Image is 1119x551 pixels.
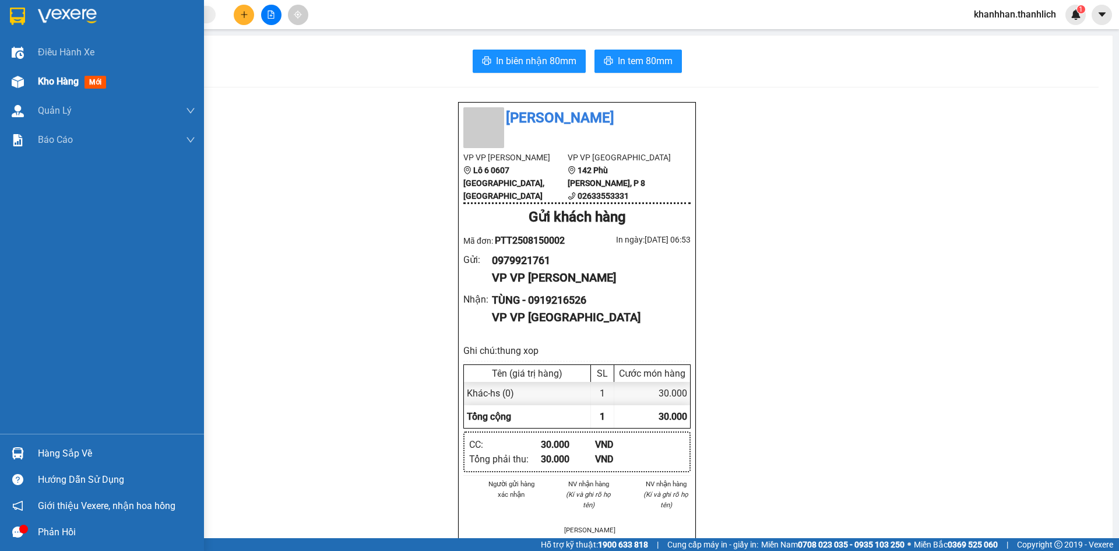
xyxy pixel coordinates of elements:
span: Miền Nam [761,538,905,551]
img: warehouse-icon [12,447,24,459]
span: ⚪️ [907,542,911,547]
span: file-add [267,10,275,19]
div: VP VP [PERSON_NAME] [492,269,681,287]
div: Phản hồi [38,524,195,541]
img: icon-new-feature [1071,9,1081,20]
li: NV nhận hàng [564,479,614,489]
span: Khác - hs (0) [467,388,514,399]
span: printer [604,56,613,67]
span: Tổng cộng [467,411,511,422]
img: warehouse-icon [12,105,24,117]
div: Tên (giá trị hàng) [467,368,587,379]
div: Hướng dẫn sử dụng [38,471,195,489]
span: environment [568,166,576,174]
span: caret-down [1097,9,1107,20]
span: Miền Bắc [914,538,998,551]
span: phone [568,192,576,200]
img: solution-icon [12,134,24,146]
strong: 0369 525 060 [948,540,998,549]
span: 30.000 [659,411,687,422]
span: | [657,538,659,551]
span: In tem 80mm [618,54,673,68]
div: TÙNG - 0919216526 [492,292,681,308]
div: CC : [469,437,541,452]
span: down [186,106,195,115]
span: question-circle [12,474,23,485]
div: 1 [591,382,614,405]
span: environment [463,166,471,174]
div: 30.000 [541,437,595,452]
li: NV nhận hàng [641,479,691,489]
span: 1 [1079,5,1083,13]
button: aim [288,5,308,25]
img: warehouse-icon [12,47,24,59]
img: logo-vxr [10,8,25,25]
span: Điều hành xe [38,45,94,59]
strong: 1900 633 818 [598,540,648,549]
span: In biên nhận 80mm [496,54,576,68]
div: Nhận : [463,292,492,307]
div: 30.000 [614,382,690,405]
span: Báo cáo [38,132,73,147]
span: Giới thiệu Vexere, nhận hoa hồng [38,499,175,513]
span: message [12,527,23,538]
span: down [186,135,195,145]
div: Gửi khách hàng [463,206,691,229]
div: VND [595,452,649,466]
b: 02633553331 [578,191,629,201]
li: [PERSON_NAME] [463,107,691,129]
span: PTT2508150002 [495,235,565,246]
li: [PERSON_NAME] [564,525,614,535]
span: copyright [1054,541,1062,549]
div: 0979921761 [492,252,681,269]
li: VP VP [PERSON_NAME] [463,151,568,164]
span: | [1007,538,1008,551]
button: printerIn tem 80mm [594,50,682,73]
button: plus [234,5,254,25]
b: Lô 6 0607 [GEOGRAPHIC_DATA], [GEOGRAPHIC_DATA] [463,166,544,201]
div: 30.000 [541,452,595,466]
li: Người gửi hàng xác nhận [487,479,536,500]
li: VP VP [GEOGRAPHIC_DATA] [568,151,672,164]
span: plus [240,10,248,19]
span: 1 [600,411,605,422]
div: Mã đơn: [463,233,577,248]
div: Hàng sắp về [38,445,195,462]
span: aim [294,10,302,19]
div: Ghi chú: thung xop [463,343,691,358]
i: (Kí và ghi rõ họ tên) [643,490,688,509]
div: Gửi : [463,252,492,267]
span: Hỗ trợ kỹ thuật: [541,538,648,551]
button: caret-down [1092,5,1112,25]
span: Kho hàng [38,76,79,87]
div: VND [595,437,649,452]
b: 142 Phù [PERSON_NAME], P 8 [568,166,645,188]
strong: 0708 023 035 - 0935 103 250 [798,540,905,549]
div: VP VP [GEOGRAPHIC_DATA] [492,308,681,327]
img: warehouse-icon [12,76,24,88]
span: Quản Lý [38,103,72,118]
button: file-add [261,5,281,25]
span: khanhhan.thanhlich [965,7,1065,22]
div: Cước món hàng [617,368,687,379]
span: mới [85,76,106,89]
div: Tổng phải thu : [469,452,541,466]
div: SL [594,368,611,379]
span: Cung cấp máy in - giấy in: [667,538,758,551]
sup: 1 [1077,5,1085,13]
span: printer [482,56,491,67]
button: printerIn biên nhận 80mm [473,50,586,73]
div: In ngày: [DATE] 06:53 [577,233,691,246]
span: notification [12,500,23,511]
i: (Kí và ghi rõ họ tên) [566,490,611,509]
